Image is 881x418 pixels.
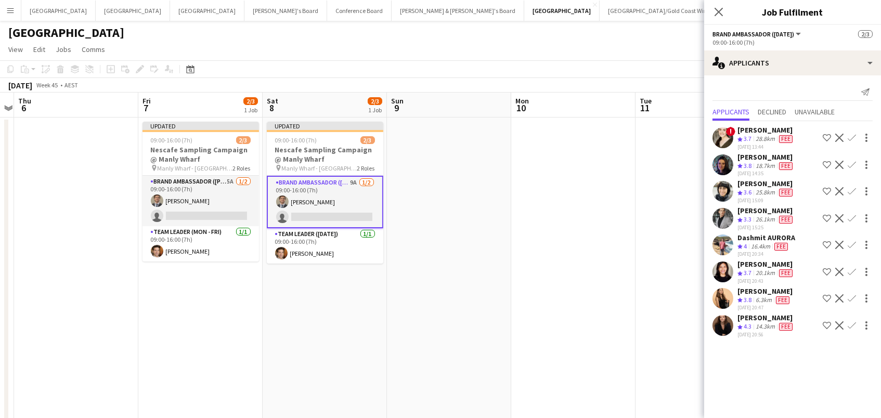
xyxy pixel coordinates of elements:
span: Fri [142,96,151,106]
span: 6 [17,102,31,114]
span: Declined [758,108,786,115]
span: 10 [514,102,529,114]
button: Conference Board [327,1,392,21]
span: View [8,45,23,54]
button: [GEOGRAPHIC_DATA] [96,1,170,21]
span: Mon [515,96,529,106]
span: 2/3 [360,136,375,144]
div: Crew has different fees then in role [777,269,795,278]
div: [DATE] 15:09 [737,197,795,204]
span: 2/3 [243,97,258,105]
h1: [GEOGRAPHIC_DATA] [8,25,124,41]
span: 09:00-16:00 (7h) [275,136,317,144]
a: View [4,43,27,56]
div: [DATE] 13:44 [737,143,795,150]
span: 09:00-16:00 (7h) [151,136,193,144]
span: 3.7 [744,269,752,277]
span: 3.3 [744,215,752,223]
button: [PERSON_NAME] & [PERSON_NAME]'s Board [392,1,524,21]
span: 2/3 [236,136,251,144]
span: Fee [779,162,793,170]
span: 7 [141,102,151,114]
div: [DATE] [8,80,32,90]
div: [DATE] 20:34 [737,251,795,257]
div: AEST [64,81,78,89]
div: [PERSON_NAME] [737,152,795,162]
span: Sat [267,96,278,106]
div: [DATE] 15:25 [737,224,795,231]
div: [DATE] 20:43 [737,278,795,284]
h3: Job Fulfilment [704,5,881,19]
div: Crew has different fees then in role [777,188,795,197]
span: Fee [779,216,793,224]
span: Thu [18,96,31,106]
div: [PERSON_NAME] [737,179,795,188]
span: Fee [779,135,793,143]
div: [DATE] 20:56 [737,331,795,338]
div: 25.8km [754,188,777,197]
button: Brand Ambassador ([DATE]) [712,30,802,38]
span: 2/3 [368,97,382,105]
div: 26.1km [754,215,777,224]
div: Applicants [704,50,881,75]
span: 3.6 [744,188,752,196]
div: [PERSON_NAME] [737,125,795,135]
span: Comms [82,45,105,54]
div: Crew has different fees then in role [777,135,795,143]
div: [DATE] 14:35 [737,170,795,177]
span: ! [726,127,735,136]
span: 9 [390,102,404,114]
div: Dashmit AURORA [737,233,795,242]
span: Fee [776,296,789,304]
div: Updated [267,122,383,130]
span: 2/3 [858,30,873,38]
div: [PERSON_NAME] [737,259,795,269]
span: Sun [391,96,404,106]
span: Manly Wharf - [GEOGRAPHIC_DATA] [158,164,233,172]
span: Applicants [712,108,749,115]
button: [GEOGRAPHIC_DATA] [21,1,96,21]
div: 18.7km [754,162,777,171]
a: Comms [77,43,109,56]
div: [PERSON_NAME] [737,206,795,215]
span: 8 [265,102,278,114]
div: 1 Job [244,106,257,114]
div: 1 Job [368,106,382,114]
span: Tue [640,96,652,106]
div: [DATE] 20:47 [737,304,793,311]
span: Week 45 [34,81,60,89]
a: Edit [29,43,49,56]
div: 16.4km [749,242,772,251]
app-card-role: Team Leader ([DATE])1/109:00-16:00 (7h)[PERSON_NAME] [267,228,383,264]
div: Crew has different fees then in role [772,242,790,251]
div: Crew has different fees then in role [777,322,795,331]
div: [PERSON_NAME] [737,313,795,322]
div: 28.8km [754,135,777,143]
span: 4 [744,242,747,250]
button: [GEOGRAPHIC_DATA]/Gold Coast Winter [600,1,723,21]
span: 11 [638,102,652,114]
span: Edit [33,45,45,54]
app-job-card: Updated09:00-16:00 (7h)2/3Nescafe Sampling Campaign @ Manly Wharf Manly Wharf - [GEOGRAPHIC_DATA]... [267,122,383,264]
span: Fee [779,323,793,331]
div: Crew has different fees then in role [777,215,795,224]
span: Brand Ambassador (Saturday) [712,30,794,38]
app-card-role: Brand Ambassador ([DATE])9A1/209:00-16:00 (7h)[PERSON_NAME] [267,176,383,228]
button: [GEOGRAPHIC_DATA] [170,1,244,21]
span: 4.3 [744,322,752,330]
span: Fee [774,243,788,251]
button: [PERSON_NAME]'s Board [244,1,327,21]
app-card-role: Team Leader (Mon - Fri)1/109:00-16:00 (7h)[PERSON_NAME] [142,226,259,262]
span: Manly Wharf - [GEOGRAPHIC_DATA] [282,164,357,172]
span: Unavailable [795,108,835,115]
div: [PERSON_NAME] [737,286,793,296]
app-job-card: Updated09:00-16:00 (7h)2/3Nescafe Sampling Campaign @ Manly Wharf Manly Wharf - [GEOGRAPHIC_DATA]... [142,122,259,262]
div: 6.3km [754,296,774,305]
span: 3.7 [744,135,752,142]
button: [GEOGRAPHIC_DATA] [524,1,600,21]
div: Updated [142,122,259,130]
app-card-role: Brand Ambassador ([PERSON_NAME])5A1/209:00-16:00 (7h)[PERSON_NAME] [142,176,259,226]
div: Crew has different fees then in role [774,296,792,305]
h3: Nescafe Sampling Campaign @ Manly Wharf [142,145,259,164]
